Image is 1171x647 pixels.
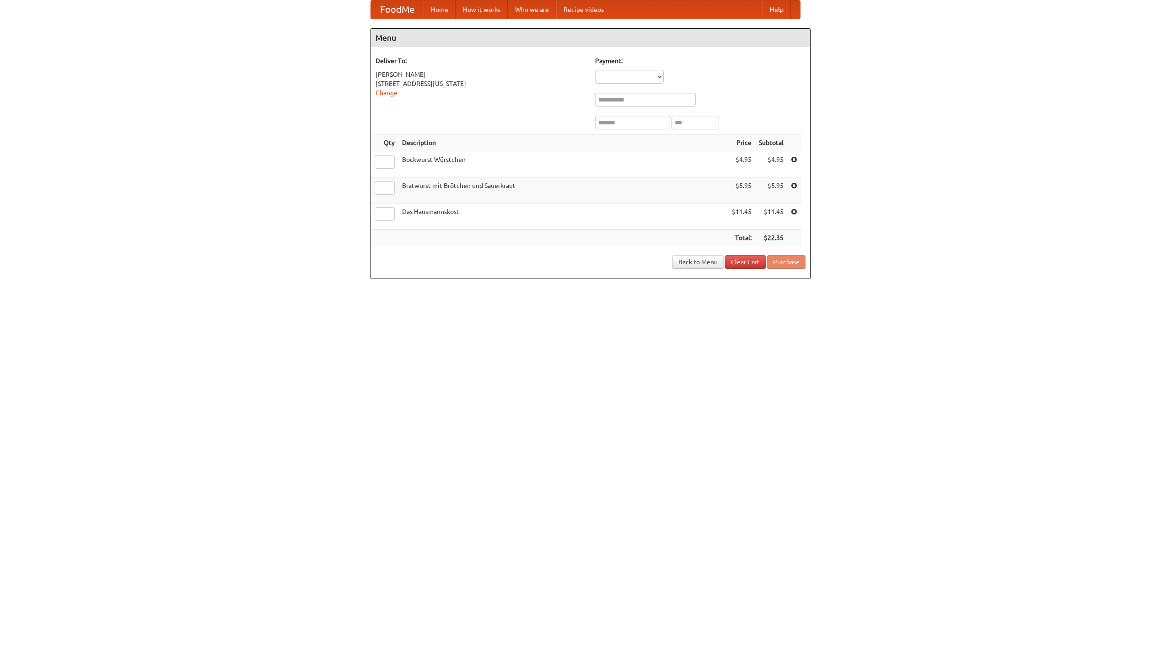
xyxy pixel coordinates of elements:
[763,0,791,19] a: Help
[556,0,611,19] a: Recipe videos
[725,255,766,269] a: Clear Cart
[755,134,787,151] th: Subtotal
[371,134,398,151] th: Qty
[424,0,456,19] a: Home
[376,56,586,65] h5: Deliver To:
[398,134,728,151] th: Description
[755,177,787,203] td: $5.95
[755,203,787,230] td: $11.45
[595,56,806,65] h5: Payment:
[371,0,424,19] a: FoodMe
[728,134,755,151] th: Price
[398,203,728,230] td: Das Hausmannskost
[728,230,755,246] th: Total:
[371,29,810,47] h4: Menu
[376,79,586,88] div: [STREET_ADDRESS][US_STATE]
[398,177,728,203] td: Bratwurst mit Brötchen und Sauerkraut
[728,177,755,203] td: $5.95
[376,89,397,96] a: Change
[767,255,806,269] button: Purchase
[376,70,586,79] div: [PERSON_NAME]
[728,151,755,177] td: $4.95
[728,203,755,230] td: $11.45
[456,0,508,19] a: How it works
[672,255,724,269] a: Back to Menu
[755,230,787,246] th: $22.35
[755,151,787,177] td: $4.95
[398,151,728,177] td: Bockwurst Würstchen
[508,0,556,19] a: Who we are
